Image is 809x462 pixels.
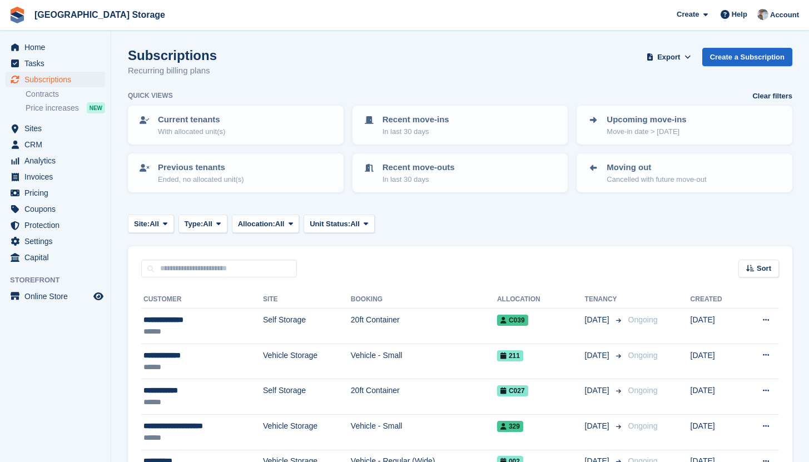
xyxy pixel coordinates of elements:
td: Self Storage [263,379,351,415]
span: Create [677,9,699,20]
span: Ongoing [628,386,658,395]
td: 20ft Container [351,379,497,415]
span: Help [732,9,747,20]
span: Protection [24,217,91,233]
p: In last 30 days [383,126,449,137]
span: Ongoing [628,351,658,360]
a: menu [6,217,105,233]
img: stora-icon-8386f47178a22dfd0bd8f6a31ec36ba5ce8667c1dd55bd0f319d3a0aa187defe.svg [9,7,26,23]
span: Export [657,52,680,63]
a: menu [6,169,105,185]
span: Home [24,39,91,55]
th: Booking [351,291,497,309]
button: Type: All [178,215,227,233]
span: [DATE] [585,350,612,361]
a: Create a Subscription [702,48,792,66]
p: Cancelled with future move-out [607,174,706,185]
h1: Subscriptions [128,48,217,63]
span: Settings [24,234,91,249]
td: [DATE] [691,379,742,415]
a: menu [6,234,105,249]
img: Will Strivens [757,9,768,20]
a: Contracts [26,89,105,100]
a: menu [6,185,105,201]
p: Upcoming move-ins [607,113,686,126]
span: 329 [497,421,523,432]
a: Moving out Cancelled with future move-out [578,155,791,191]
p: Recent move-ins [383,113,449,126]
span: Coupons [24,201,91,217]
span: [DATE] [585,385,612,396]
span: Allocation: [238,218,275,230]
span: 211 [497,350,523,361]
td: Self Storage [263,309,351,344]
span: C027 [497,385,528,396]
span: All [275,218,285,230]
span: Online Store [24,289,91,304]
button: Site: All [128,215,174,233]
a: menu [6,39,105,55]
p: Move-in date > [DATE] [607,126,686,137]
a: Recent move-outs In last 30 days [354,155,567,191]
a: Current tenants With allocated unit(s) [129,107,343,143]
td: [DATE] [691,414,742,450]
span: Site: [134,218,150,230]
span: Sort [757,263,771,274]
th: Tenancy [585,291,624,309]
span: Analytics [24,153,91,168]
p: Moving out [607,161,706,174]
p: Recent move-outs [383,161,455,174]
td: [DATE] [691,309,742,344]
a: [GEOGRAPHIC_DATA] Storage [30,6,170,24]
span: Tasks [24,56,91,71]
td: [DATE] [691,344,742,379]
h6: Quick views [128,91,173,101]
button: Unit Status: All [304,215,374,233]
p: In last 30 days [383,174,455,185]
td: Vehicle - Small [351,344,497,379]
span: CRM [24,137,91,152]
span: Account [770,9,799,21]
p: Current tenants [158,113,225,126]
span: All [150,218,159,230]
a: Upcoming move-ins Move-in date > [DATE] [578,107,791,143]
a: Clear filters [752,91,792,102]
span: [DATE] [585,420,612,432]
span: Unit Status: [310,218,350,230]
td: Vehicle Storage [263,414,351,450]
a: menu [6,153,105,168]
span: Ongoing [628,421,658,430]
span: All [203,218,212,230]
th: Customer [141,291,263,309]
span: Subscriptions [24,72,91,87]
span: Storefront [10,275,111,286]
p: Ended, no allocated unit(s) [158,174,244,185]
span: Ongoing [628,315,658,324]
a: Recent move-ins In last 30 days [354,107,567,143]
th: Site [263,291,351,309]
a: menu [6,121,105,136]
span: Sites [24,121,91,136]
a: menu [6,250,105,265]
a: Previous tenants Ended, no allocated unit(s) [129,155,343,191]
span: C039 [497,315,528,326]
span: Pricing [24,185,91,201]
a: menu [6,201,105,217]
p: Recurring billing plans [128,64,217,77]
div: NEW [87,102,105,113]
td: Vehicle Storage [263,344,351,379]
span: [DATE] [585,314,612,326]
span: Capital [24,250,91,265]
th: Allocation [497,291,585,309]
span: Type: [185,218,204,230]
a: menu [6,137,105,152]
td: Vehicle - Small [351,414,497,450]
a: menu [6,56,105,71]
a: Price increases NEW [26,102,105,114]
td: 20ft Container [351,309,497,344]
th: Created [691,291,742,309]
span: Invoices [24,169,91,185]
span: All [350,218,360,230]
a: Preview store [92,290,105,303]
button: Allocation: All [232,215,300,233]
